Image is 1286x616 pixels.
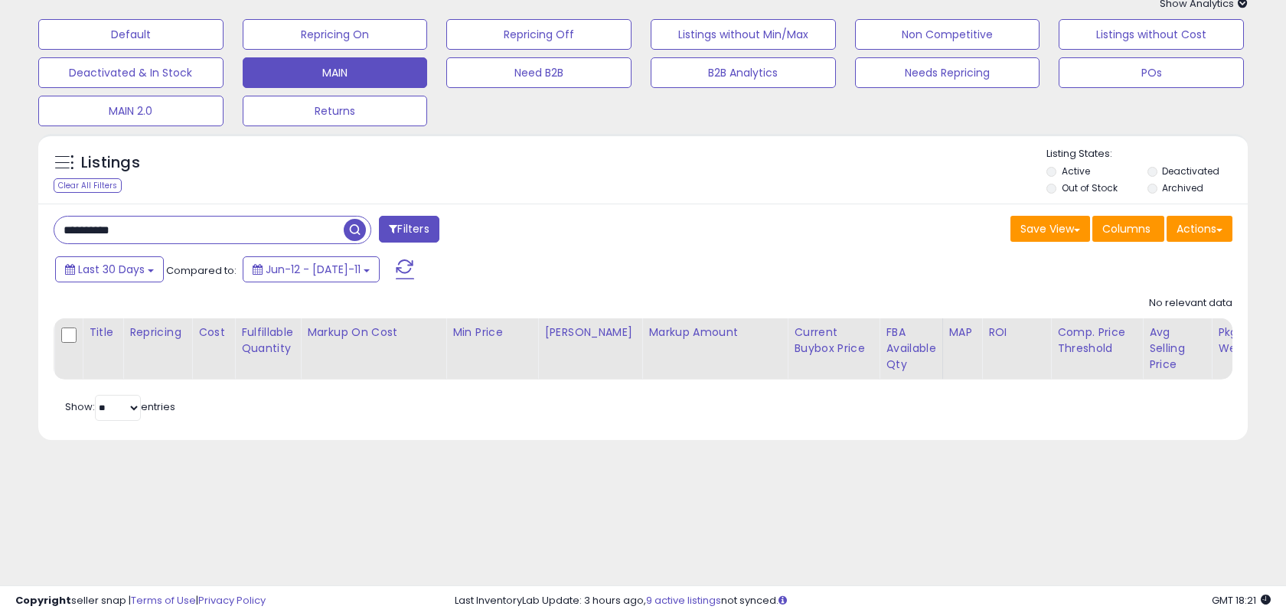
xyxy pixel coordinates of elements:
div: Current Buybox Price [794,324,873,357]
div: Clear All Filters [54,178,122,193]
button: Listings without Cost [1059,19,1244,50]
button: Deactivated & In Stock [38,57,224,88]
button: B2B Analytics [651,57,836,88]
button: MAIN 2.0 [38,96,224,126]
button: Filters [379,216,439,243]
button: Repricing On [243,19,428,50]
span: Columns [1102,221,1151,236]
label: Out of Stock [1062,181,1118,194]
div: MAP [949,324,975,341]
div: Markup on Cost [307,324,439,341]
div: FBA Available Qty [886,324,935,373]
button: Repricing Off [446,19,632,50]
div: Avg Selling Price [1149,324,1205,373]
span: 2025-08-11 18:21 GMT [1212,593,1271,608]
span: Show: entries [65,399,175,414]
button: Default [38,19,224,50]
p: Listing States: [1046,147,1247,161]
label: Deactivated [1162,165,1219,178]
span: Compared to: [166,263,237,278]
div: Title [89,324,116,341]
th: The percentage added to the cost of goods (COGS) that forms the calculator for Min & Max prices. [301,318,446,380]
button: Jun-12 - [DATE]-11 [243,256,380,282]
a: Terms of Use [131,593,196,608]
button: Listings without Min/Max [651,19,836,50]
a: 9 active listings [646,593,721,608]
div: Fulfillable Quantity [241,324,294,357]
div: Repricing [129,324,185,341]
button: Actions [1167,216,1232,242]
label: Active [1062,165,1090,178]
button: POs [1059,57,1244,88]
button: Need B2B [446,57,632,88]
div: Min Price [452,324,531,341]
div: seller snap | | [15,594,266,608]
button: MAIN [243,57,428,88]
h5: Listings [81,152,140,174]
span: Last 30 Days [78,262,145,277]
span: Jun-12 - [DATE]-11 [266,262,361,277]
div: Cost [198,324,228,341]
button: Last 30 Days [55,256,164,282]
button: Non Competitive [855,19,1040,50]
button: Columns [1092,216,1164,242]
button: Returns [243,96,428,126]
label: Archived [1162,181,1203,194]
div: Markup Amount [648,324,781,341]
div: Comp. Price Threshold [1057,324,1136,357]
strong: Copyright [15,593,71,608]
a: Privacy Policy [198,593,266,608]
button: Save View [1010,216,1090,242]
div: Pkg Weight [1218,324,1274,357]
div: ROI [988,324,1044,341]
div: No relevant data [1149,296,1232,311]
div: Last InventoryLab Update: 3 hours ago, not synced. [455,594,1271,608]
button: Needs Repricing [855,57,1040,88]
div: [PERSON_NAME] [544,324,635,341]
